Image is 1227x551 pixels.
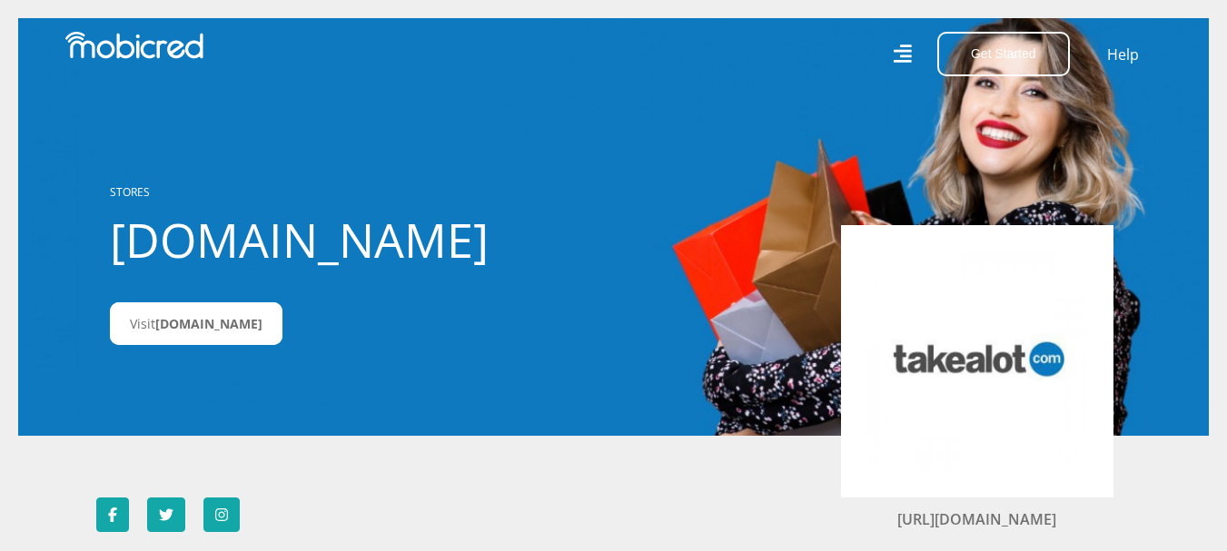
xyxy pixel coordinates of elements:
a: [URL][DOMAIN_NAME] [897,509,1056,529]
a: Follow Takealot.credit on Instagram [203,497,240,532]
a: Follow Takealot.credit on Twitter [147,497,185,532]
img: Takealot.credit [868,252,1086,470]
img: Mobicred [65,32,203,59]
a: STORES [110,184,150,200]
h1: [DOMAIN_NAME] [110,212,514,268]
span: [DOMAIN_NAME] [155,315,262,332]
a: Follow Takealot.credit on Facebook [96,497,129,532]
a: Visit[DOMAIN_NAME] [110,302,282,345]
button: Get Started [937,32,1070,76]
a: Help [1106,43,1140,66]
